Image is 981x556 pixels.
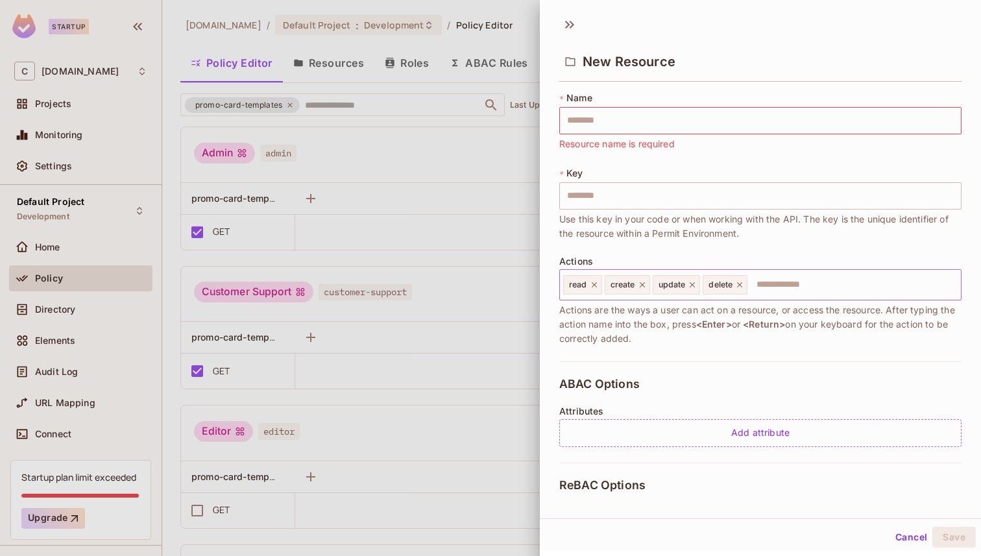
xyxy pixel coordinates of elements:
[559,378,640,391] span: ABAC Options
[653,275,701,295] div: update
[569,280,587,290] span: read
[559,479,646,492] span: ReBAC Options
[559,406,604,417] span: Attributes
[890,527,932,548] button: Cancel
[559,137,675,151] span: Resource name is required
[708,280,733,290] span: delete
[559,303,962,346] span: Actions are the ways a user can act on a resource, or access the resource. After typing the actio...
[743,319,785,330] span: <Return>
[583,54,675,69] span: New Resource
[611,280,635,290] span: create
[932,527,976,548] button: Save
[566,93,592,103] span: Name
[566,168,583,178] span: Key
[696,319,732,330] span: <Enter>
[703,275,747,295] div: delete
[659,280,686,290] span: update
[563,275,602,295] div: read
[559,256,593,267] span: Actions
[605,275,650,295] div: create
[559,419,962,447] div: Add attribute
[559,212,962,241] span: Use this key in your code or when working with the API. The key is the unique identifier of the r...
